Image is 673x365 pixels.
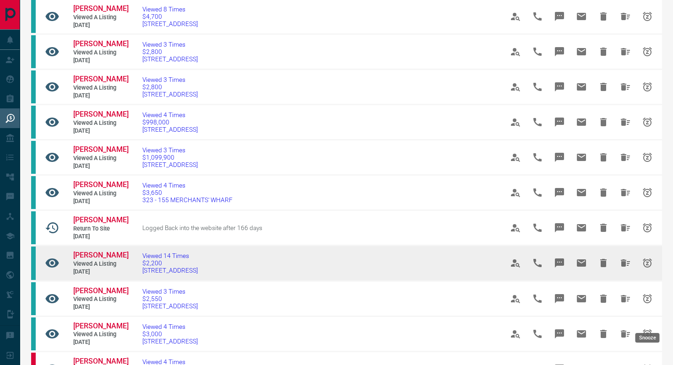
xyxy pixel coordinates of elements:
[614,288,636,310] span: Hide All from Agnieszka Kuczalska
[142,146,198,154] span: Viewed 3 Times
[570,288,592,310] span: Email
[592,76,614,98] span: Hide
[142,189,233,196] span: $3,650
[73,180,128,190] a: [PERSON_NAME]
[526,217,548,239] span: Call
[548,323,570,345] span: Message
[31,141,36,174] div: condos.ca
[570,323,592,345] span: Email
[548,111,570,133] span: Message
[614,76,636,98] span: Hide All from Agnieszka Kuczalska
[548,182,570,204] span: Message
[73,303,128,311] span: [DATE]
[73,49,128,57] span: Viewed a Listing
[142,182,233,204] a: Viewed 4 Times$3,650323 - 155 MERCHANTS' WHARF
[142,288,198,295] span: Viewed 3 Times
[526,41,548,63] span: Call
[73,180,129,189] span: [PERSON_NAME]
[73,145,128,155] a: [PERSON_NAME]
[142,13,198,20] span: $4,700
[548,146,570,168] span: Message
[142,252,198,259] span: Viewed 14 Times
[73,39,128,49] a: [PERSON_NAME]
[73,110,128,119] a: [PERSON_NAME]
[592,5,614,27] span: Hide
[73,215,128,225] a: [PERSON_NAME]
[31,176,36,209] div: condos.ca
[570,41,592,63] span: Email
[526,146,548,168] span: Call
[526,5,548,27] span: Call
[73,127,128,135] span: [DATE]
[142,111,198,133] a: Viewed 4 Times$998,000[STREET_ADDRESS]
[73,286,129,295] span: [PERSON_NAME]
[614,41,636,63] span: Hide All from Agnieszka Kuczalska
[570,76,592,98] span: Email
[636,111,658,133] span: Snooze
[73,268,128,276] span: [DATE]
[73,119,128,127] span: Viewed a Listing
[505,323,526,345] span: View Profile
[142,302,198,310] span: [STREET_ADDRESS]
[548,41,570,63] span: Message
[505,76,526,98] span: View Profile
[505,252,526,274] span: View Profile
[142,20,198,27] span: [STREET_ADDRESS]
[614,146,636,168] span: Hide All from Delphine Lee
[142,76,198,98] a: Viewed 3 Times$2,800[STREET_ADDRESS]
[142,55,198,63] span: [STREET_ADDRESS]
[526,76,548,98] span: Call
[31,70,36,103] div: condos.ca
[570,146,592,168] span: Email
[31,106,36,139] div: condos.ca
[592,217,614,239] span: Hide
[614,323,636,345] span: Hide All from Agnieszka Kuczalska
[142,196,233,204] span: 323 - 155 MERCHANTS' WHARF
[142,5,198,27] a: Viewed 8 Times$4,700[STREET_ADDRESS]
[73,4,129,13] span: [PERSON_NAME]
[73,322,128,331] a: [PERSON_NAME]
[636,76,658,98] span: Snooze
[73,75,128,84] a: [PERSON_NAME]
[73,338,128,346] span: [DATE]
[548,252,570,274] span: Message
[526,288,548,310] span: Call
[73,110,129,118] span: [PERSON_NAME]
[73,286,128,296] a: [PERSON_NAME]
[142,41,198,63] a: Viewed 3 Times$2,800[STREET_ADDRESS]
[73,190,128,198] span: Viewed a Listing
[570,5,592,27] span: Email
[73,260,128,268] span: Viewed a Listing
[73,162,128,170] span: [DATE]
[73,145,129,154] span: [PERSON_NAME]
[505,5,526,27] span: View Profile
[526,252,548,274] span: Call
[73,215,129,224] span: [PERSON_NAME]
[636,288,658,310] span: Snooze
[142,48,198,55] span: $2,800
[142,118,198,126] span: $998,000
[142,111,198,118] span: Viewed 4 Times
[636,41,658,63] span: Snooze
[570,217,592,239] span: Email
[142,267,198,274] span: [STREET_ADDRESS]
[73,198,128,205] span: [DATE]
[636,252,658,274] span: Snooze
[73,331,128,338] span: Viewed a Listing
[592,146,614,168] span: Hide
[73,14,128,21] span: Viewed a Listing
[505,288,526,310] span: View Profile
[142,323,198,330] span: Viewed 4 Times
[570,182,592,204] span: Email
[31,282,36,315] div: condos.ca
[73,75,129,83] span: [PERSON_NAME]
[592,288,614,310] span: Hide
[142,146,198,168] a: Viewed 3 Times$1,099,900[STREET_ADDRESS]
[142,83,198,91] span: $2,800
[592,182,614,204] span: Hide
[142,41,198,48] span: Viewed 3 Times
[73,251,129,259] span: [PERSON_NAME]
[505,182,526,204] span: View Profile
[526,323,548,345] span: Call
[142,5,198,13] span: Viewed 8 Times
